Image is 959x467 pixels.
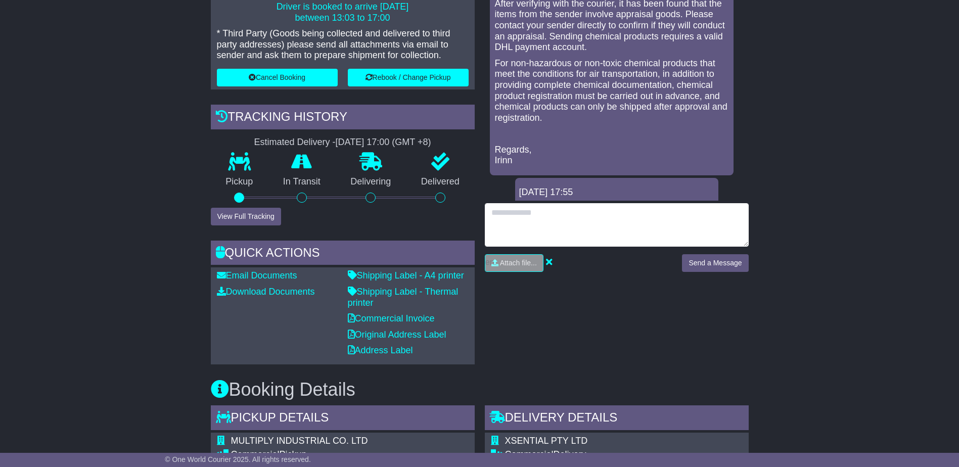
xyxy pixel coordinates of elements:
[348,287,459,308] a: Shipping Label - Thermal printer
[211,137,475,148] div: Estimated Delivery -
[519,187,714,198] div: [DATE] 17:55
[217,2,469,23] p: Driver is booked to arrive [DATE] between 13:03 to 17:00
[336,137,431,148] div: [DATE] 17:00 (GMT +8)
[485,405,749,433] div: Delivery Details
[211,105,475,132] div: Tracking history
[348,69,469,86] button: Rebook / Change Pickup
[217,28,469,61] p: * Third Party (Goods being collected and delivered to third party addresses) please send all atta...
[348,313,435,323] a: Commercial Invoice
[336,176,406,188] p: Delivering
[406,176,475,188] p: Delivered
[231,449,469,460] div: Pickup
[231,449,280,459] span: Commercial
[211,208,281,225] button: View Full Tracking
[211,176,268,188] p: Pickup
[211,380,749,400] h3: Booking Details
[348,345,413,355] a: Address Label
[495,145,728,166] p: Regards, Irinn
[165,455,311,463] span: © One World Courier 2025. All rights reserved.
[348,270,464,281] a: Shipping Label - A4 printer
[268,176,336,188] p: In Transit
[348,330,446,340] a: Original Address Label
[217,69,338,86] button: Cancel Booking
[505,436,588,446] span: XSENTIAL PTY LTD
[211,405,475,433] div: Pickup Details
[505,449,554,459] span: Commercial
[217,287,315,297] a: Download Documents
[495,58,728,124] p: For non-hazardous or non-toxic chemical products that meet the conditions for air transportation,...
[505,449,670,460] div: Delivery
[217,270,297,281] a: Email Documents
[211,241,475,268] div: Quick Actions
[682,254,748,272] button: Send a Message
[231,436,368,446] span: MULTIPLY INDUSTRIAL CO. LTD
